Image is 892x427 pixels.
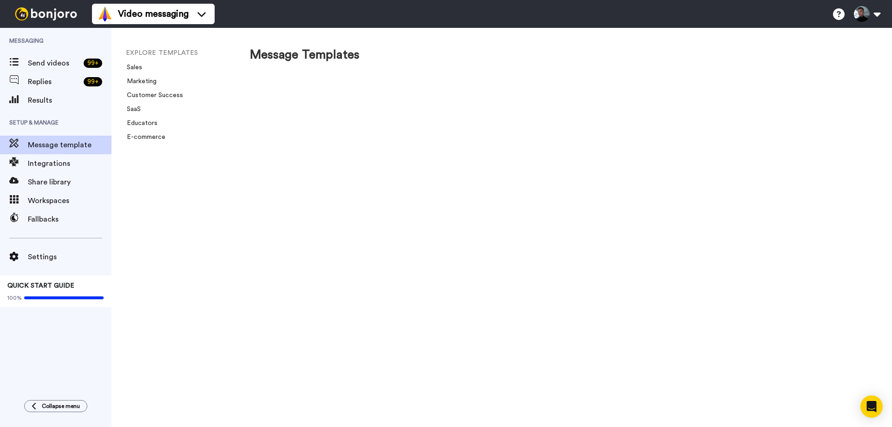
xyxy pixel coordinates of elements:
[28,158,111,169] span: Integrations
[28,95,111,106] span: Results
[7,282,74,289] span: QUICK START GUIDE
[7,294,22,302] span: 100%
[84,77,102,86] div: 99 +
[860,395,883,418] div: Open Intercom Messenger
[121,78,157,85] a: Marketing
[28,177,111,188] span: Share library
[28,214,111,225] span: Fallbacks
[118,7,189,20] span: Video messaging
[121,64,142,71] a: Sales
[24,400,87,412] button: Collapse menu
[28,76,80,87] span: Replies
[121,120,157,126] a: Educators
[11,7,81,20] img: bj-logo-header-white.svg
[250,46,708,64] div: Message Templates
[126,48,251,58] li: EXPLORE TEMPLATES
[121,106,141,112] a: SaaS
[28,195,111,206] span: Workspaces
[28,251,111,263] span: Settings
[28,58,80,69] span: Send videos
[42,402,80,410] span: Collapse menu
[28,139,111,151] span: Message template
[98,7,112,21] img: vm-color.svg
[121,134,165,140] a: E-commerce
[84,59,102,68] div: 99 +
[121,92,183,99] a: Customer Success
